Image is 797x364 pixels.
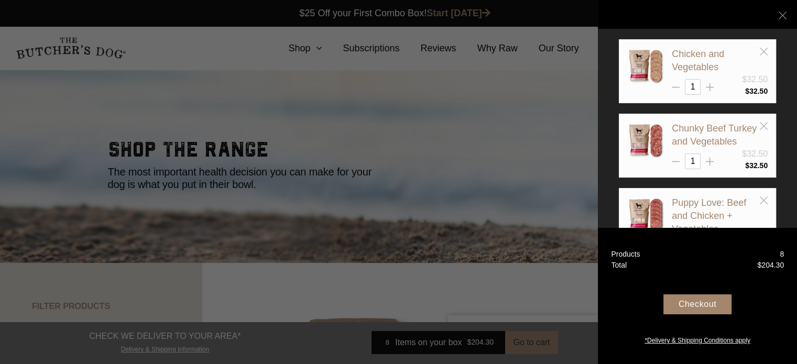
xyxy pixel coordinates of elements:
span: $ [745,161,749,170]
div: Total [611,260,627,271]
div: $32.50 [742,73,768,86]
span: $ [745,87,749,95]
div: 8 [780,249,784,260]
div: Products [611,249,640,260]
img: Puppy Love: Beef and Chicken + Vegetables [627,196,664,233]
a: Chunky Beef Turkey and Vegetables [672,123,757,147]
bdi: 32.50 [745,87,768,95]
a: Products 8 Total $204.30 Checkout [598,228,797,364]
bdi: 32.50 [745,161,768,170]
a: Puppy Love: Beef and Chicken + Vegetables [672,197,746,234]
img: Chunky Beef Turkey and Vegetables [627,122,664,159]
a: Chicken and Vegetables [672,49,724,72]
span: $ [757,261,761,269]
bdi: 204.30 [757,261,784,269]
div: $32.50 [742,148,768,160]
a: *Delivery & Shipping Conditions apply [598,333,797,345]
img: Chicken and Vegetables [627,48,664,84]
div: Checkout [663,294,732,314]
